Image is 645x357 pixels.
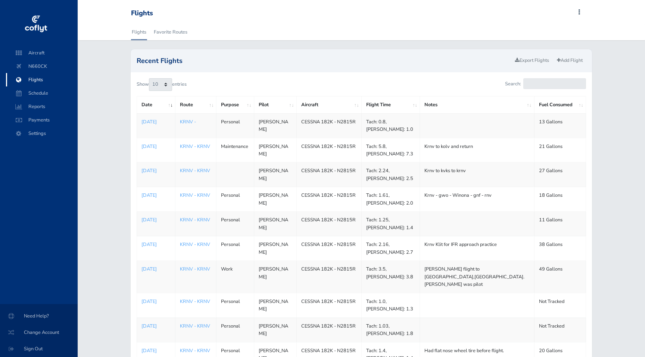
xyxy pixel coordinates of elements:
[141,241,171,248] a: [DATE]
[216,138,254,162] td: Maintenance
[420,138,534,162] td: Krnv to kolv and return
[13,73,70,86] span: Flights
[361,113,420,138] td: Tach: 0.8, [PERSON_NAME]: 1.0
[523,78,586,89] input: Search:
[24,13,48,35] img: coflyt logo
[361,97,420,113] th: Flight Time: activate to sort column ascending
[13,60,70,73] span: N660CK
[141,347,171,354] a: [DATE]
[216,261,254,293] td: Work
[131,24,147,40] a: Flights
[512,55,552,66] a: Export Flights
[254,212,297,236] td: [PERSON_NAME]
[554,55,586,66] a: Add Flight
[534,212,586,236] td: 11 Gallons
[361,261,420,293] td: Tach: 3.5, [PERSON_NAME]: 3.8
[534,187,586,212] td: 18 Gallons
[131,9,153,18] div: Flights
[180,167,210,174] a: KRNV - KRNV
[180,241,210,248] a: KRNV - KRNV
[505,78,586,89] label: Search:
[180,298,210,305] a: KRNV - KRNV
[534,317,586,342] td: Not Tracked
[361,293,420,317] td: Tach: 1.0, [PERSON_NAME]: 1.3
[216,293,254,317] td: Personal
[254,97,297,113] th: Pilot: activate to sort column ascending
[361,317,420,342] td: Tach: 1.03, [PERSON_NAME]: 1.8
[180,119,196,125] a: KRNV -
[254,293,297,317] td: [PERSON_NAME]
[180,192,210,199] a: KRNV - KRNV
[361,162,420,187] td: Tach: 2.24, [PERSON_NAME]: 2.5
[420,261,534,293] td: [PERSON_NAME] flight to [GEOGRAPHIC_DATA],[GEOGRAPHIC_DATA]. [PERSON_NAME] was pilot
[296,97,361,113] th: Aircraft: activate to sort column ascending
[153,24,188,40] a: Favorite Routes
[180,143,210,150] a: KRNV - KRNV
[141,298,171,305] a: [DATE]
[141,216,171,224] a: [DATE]
[534,162,586,187] td: 27 Gallons
[420,162,534,187] td: Krnv to kvks to krnv
[361,187,420,212] td: Tach: 1.61, [PERSON_NAME]: 2.0
[180,266,210,272] a: KRNV - KRNV
[254,187,297,212] td: [PERSON_NAME]
[296,162,361,187] td: CESSNA 182K - N2815R
[254,317,297,342] td: [PERSON_NAME]
[149,78,172,91] select: Showentries
[216,113,254,138] td: Personal
[296,236,361,261] td: CESSNA 182K - N2815R
[254,113,297,138] td: [PERSON_NAME]
[216,187,254,212] td: Personal
[13,113,70,127] span: Payments
[180,347,210,354] a: KRNV - KRNV
[296,293,361,317] td: CESSNA 182K - N2815R
[9,326,69,339] span: Change Account
[254,236,297,261] td: [PERSON_NAME]
[534,97,586,113] th: Fuel Consumed: activate to sort column ascending
[13,46,70,60] span: Aircraft
[141,167,171,174] a: [DATE]
[175,97,216,113] th: Route: activate to sort column ascending
[141,265,171,273] a: [DATE]
[420,187,534,212] td: Krnv - gwo - Winona - gnf - rnv
[254,162,297,187] td: [PERSON_NAME]
[137,78,187,91] label: Show entries
[180,217,210,223] a: KRNV - KRNV
[141,322,171,330] a: [DATE]
[534,261,586,293] td: 49 Gallons
[9,309,69,323] span: Need Help?
[254,138,297,162] td: [PERSON_NAME]
[534,293,586,317] td: Not Tracked
[534,236,586,261] td: 38 Gallons
[361,236,420,261] td: Tach: 2.16, [PERSON_NAME]: 2.7
[13,127,70,140] span: Settings
[141,118,171,126] a: [DATE]
[141,143,171,150] a: [DATE]
[216,236,254,261] td: Personal
[296,138,361,162] td: CESSNA 182K - N2815R
[296,261,361,293] td: CESSNA 182K - N2815R
[534,138,586,162] td: 21 Gallons
[296,317,361,342] td: CESSNA 182K - N2815R
[296,187,361,212] td: CESSNA 182K - N2815R
[137,57,512,64] h2: Recent Flights
[216,212,254,236] td: Personal
[9,342,69,356] span: Sign Out
[296,212,361,236] td: CESSNA 182K - N2815R
[141,192,171,199] a: [DATE]
[534,113,586,138] td: 13 Gallons
[420,236,534,261] td: Krnv Klit for IFR approach practice
[361,212,420,236] td: Tach: 1.25, [PERSON_NAME]: 1.4
[361,138,420,162] td: Tach: 5.8, [PERSON_NAME]: 7.3
[296,113,361,138] td: CESSNA 182K - N2815R
[216,317,254,342] td: Personal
